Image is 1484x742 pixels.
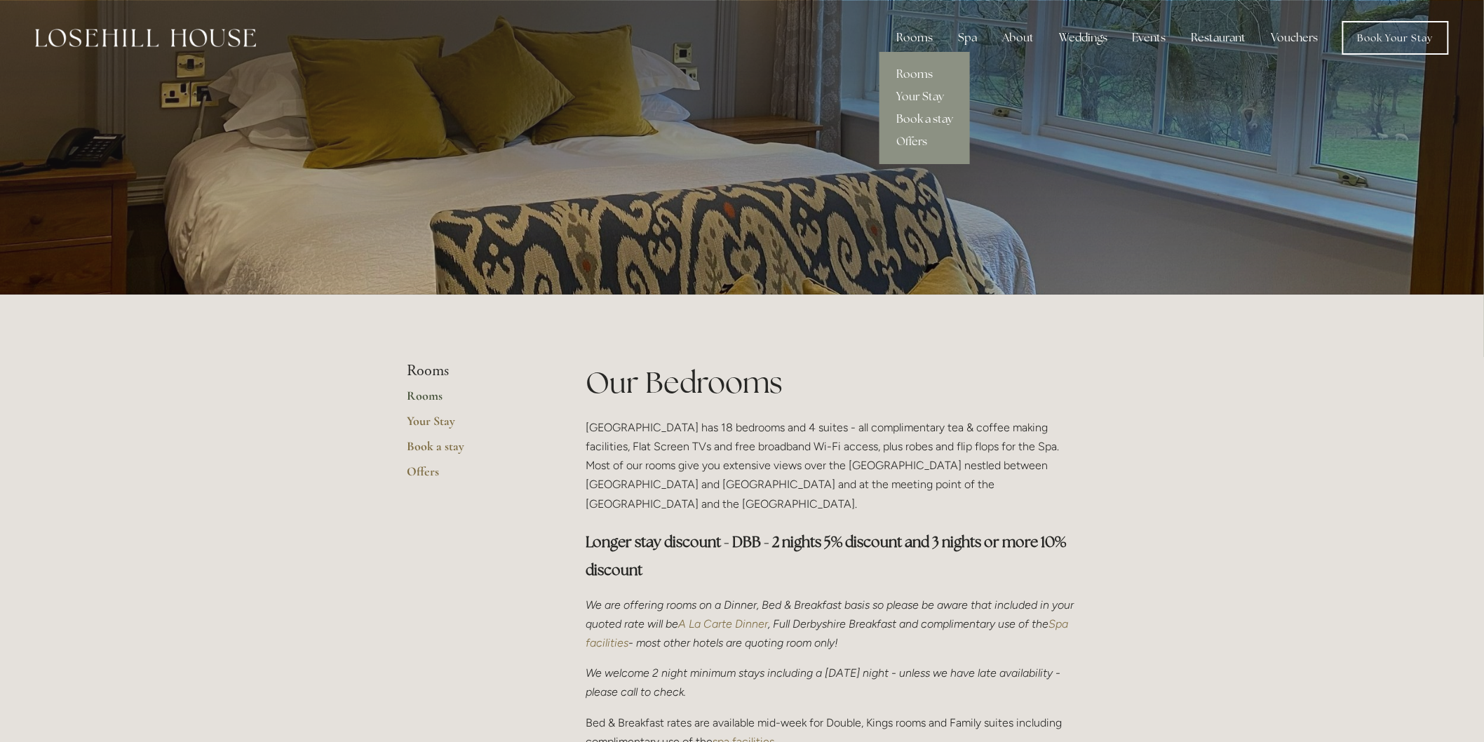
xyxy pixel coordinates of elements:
[586,598,1077,630] em: We are offering rooms on a Dinner, Bed & Breakfast basis so please be aware that included in your...
[1121,24,1178,52] div: Events
[1342,21,1449,55] a: Book Your Stay
[586,418,1077,513] p: [GEOGRAPHIC_DATA] has 18 bedrooms and 4 suites - all complimentary tea & coffee making facilities...
[586,666,1063,699] em: We welcome 2 night minimum stays including a [DATE] night - unless we have late availability - pl...
[1048,24,1119,52] div: Weddings
[407,438,541,464] a: Book a stay
[1260,24,1330,52] a: Vouchers
[407,413,541,438] a: Your Stay
[768,617,1048,630] em: , Full Derbyshire Breakfast and complimentary use of the
[407,388,541,413] a: Rooms
[586,532,1069,579] strong: Longer stay discount - DBB - 2 nights 5% discount and 3 nights or more 10% discount
[879,63,970,86] a: Rooms
[407,464,541,489] a: Offers
[678,617,768,630] a: A La Carte Dinner
[885,24,944,52] div: Rooms
[879,130,970,153] a: Offers
[35,29,256,47] img: Losehill House
[628,636,838,649] em: - most other hotels are quoting room only!
[1180,24,1257,52] div: Restaurant
[586,362,1077,403] h1: Our Bedrooms
[991,24,1045,52] div: About
[879,108,970,130] a: Book a stay
[879,86,970,108] a: Your Stay
[947,24,988,52] div: Spa
[407,362,541,380] li: Rooms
